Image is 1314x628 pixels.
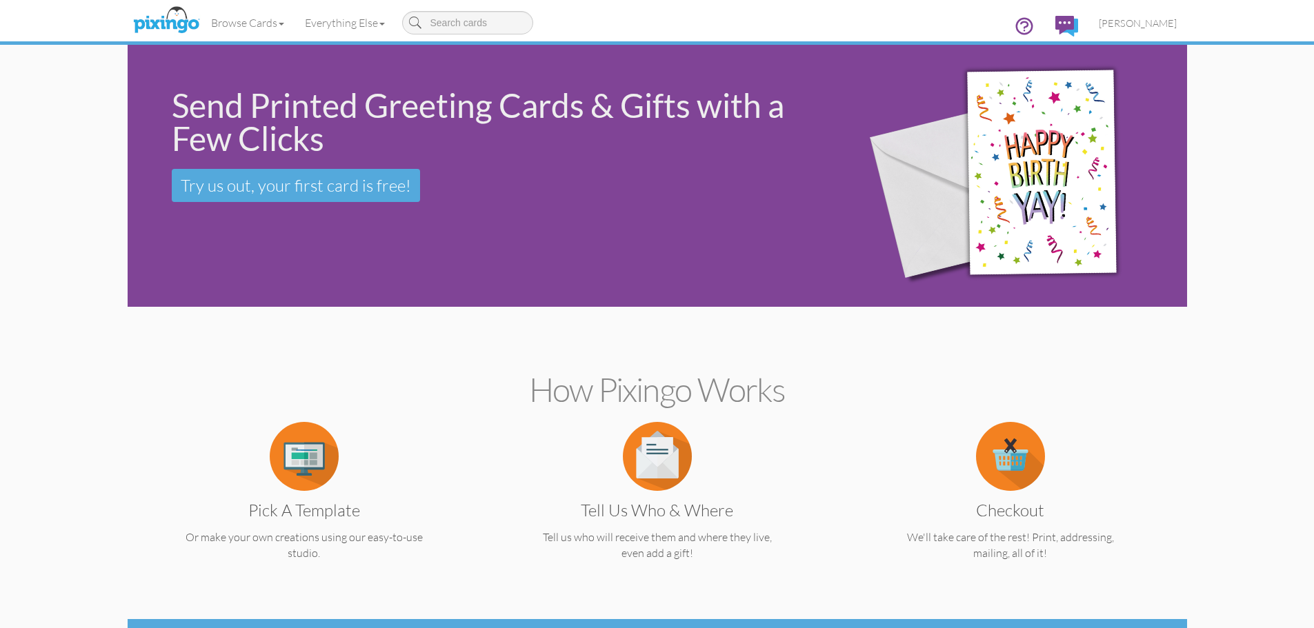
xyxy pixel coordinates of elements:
div: Send Printed Greeting Cards & Gifts with a Few Clicks [172,89,823,155]
a: [PERSON_NAME] [1088,6,1187,41]
span: Try us out, your first card is free! [181,175,411,196]
input: Search cards [402,11,533,34]
h3: Checkout [871,501,1150,519]
a: Browse Cards [201,6,295,40]
a: Try us out, your first card is free! [172,169,420,202]
img: item.alt [270,422,339,491]
img: item.alt [976,422,1045,491]
h2: How Pixingo works [152,372,1163,408]
a: Tell us Who & Where Tell us who will receive them and where they live, even add a gift! [508,448,807,561]
h3: Pick a Template [165,501,444,519]
a: Everything Else [295,6,395,40]
img: 942c5090-71ba-4bfc-9a92-ca782dcda692.png [845,26,1178,327]
h3: Tell us Who & Where [518,501,797,519]
p: Or make your own creations using our easy-to-use studio. [155,529,454,561]
img: item.alt [623,422,692,491]
span: [PERSON_NAME] [1099,17,1177,29]
p: Tell us who will receive them and where they live, even add a gift! [508,529,807,561]
a: Checkout We'll take care of the rest! Print, addressing, mailing, all of it! [861,448,1160,561]
a: Pick a Template Or make your own creations using our easy-to-use studio. [155,448,454,561]
img: comments.svg [1055,16,1078,37]
p: We'll take care of the rest! Print, addressing, mailing, all of it! [861,529,1160,561]
img: pixingo logo [130,3,203,38]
